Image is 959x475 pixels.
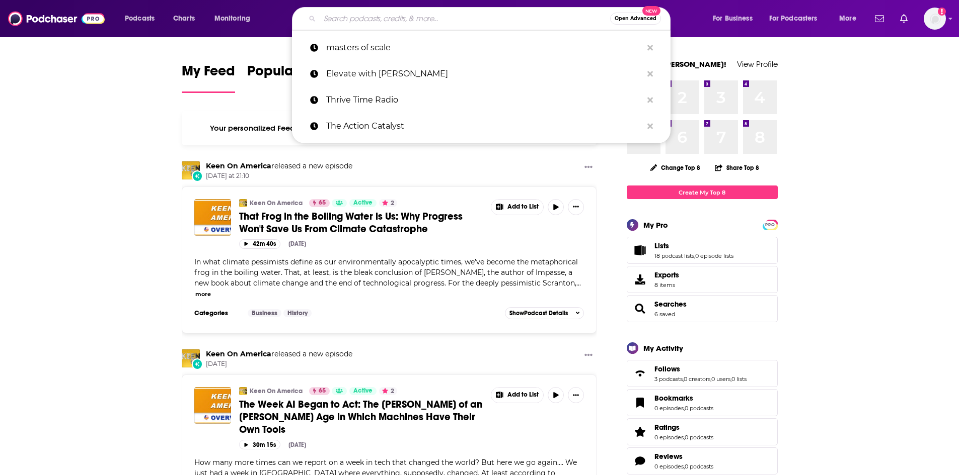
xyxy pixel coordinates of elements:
[654,241,733,250] a: Lists
[713,12,753,26] span: For Business
[125,12,155,26] span: Podcasts
[871,10,888,27] a: Show notifications dropdown
[654,252,694,259] a: 18 podcast lists
[239,210,463,235] span: That Frog in the Boiling Water is Us: Why Progress Won't Save Us From Climate Catastrophe
[685,405,713,412] a: 0 podcasts
[627,237,778,264] span: Lists
[610,13,661,25] button: Open AdvancedNew
[182,62,235,93] a: My Feed
[353,386,373,396] span: Active
[319,386,326,396] span: 65
[239,398,482,436] span: The Week AI Began to Act: The [PERSON_NAME] of an [PERSON_NAME] Age in Which Machines Have Their ...
[630,396,650,410] a: Bookmarks
[654,394,693,403] span: Bookmarks
[194,199,231,236] img: That Frog in the Boiling Water is Us: Why Progress Won't Save Us From Climate Catastrophe
[627,295,778,322] span: Searches
[730,375,731,383] span: ,
[195,290,211,299] button: more
[706,11,765,27] button: open menu
[8,9,105,28] img: Podchaser - Follow, Share and Rate Podcasts
[182,161,200,179] img: Keen On America
[627,418,778,445] span: Ratings
[630,454,650,468] a: Reviews
[643,220,668,230] div: My Pro
[194,309,240,317] h3: Categories
[630,425,650,439] a: Ratings
[580,161,597,174] button: Show More Button
[214,12,250,26] span: Monitoring
[239,398,484,436] a: The Week AI Began to Act: The [PERSON_NAME] of an [PERSON_NAME] Age in Which Machines Have Their ...
[714,158,760,177] button: Share Top 8
[288,240,306,247] div: [DATE]
[326,87,642,113] p: Thrive Time Radio
[769,12,818,26] span: For Podcasters
[684,463,685,470] span: ,
[654,364,747,373] a: Follows
[206,161,271,170] a: Keen On America
[194,257,578,288] span: In what climate pessimists define as our environmentally apocalyptic times, we’ve become the meta...
[320,11,610,27] input: Search podcasts, credits, & more...
[568,387,584,403] button: Show More Button
[509,310,568,317] span: Show Podcast Details
[839,12,856,26] span: More
[684,375,710,383] a: 0 creators
[309,387,330,395] a: 65
[694,252,695,259] span: ,
[292,35,671,61] a: masters of scale
[349,387,377,395] a: Active
[654,434,684,441] a: 0 episodes
[206,349,271,358] a: Keen On America
[642,6,660,16] span: New
[239,239,280,249] button: 42m 40s
[710,375,711,383] span: ,
[491,388,544,403] button: Show More Button
[507,391,539,399] span: Add to List
[896,10,912,27] a: Show notifications dropdown
[654,281,679,289] span: 8 items
[206,161,352,171] h3: released a new episode
[192,358,203,369] div: New Episode
[654,270,679,279] span: Exports
[192,170,203,181] div: New Episode
[764,221,776,229] span: PRO
[654,241,669,250] span: Lists
[182,349,200,367] img: Keen On America
[507,203,539,211] span: Add to List
[194,387,231,424] img: The Week AI Began to Act: The Dawn of an AI Stone Age in Which Machines Have Their Own Tools
[248,309,281,317] a: Business
[247,62,333,85] span: Popular Feed
[924,8,946,30] span: Logged in as megcassidy
[491,200,544,215] button: Show More Button
[580,349,597,362] button: Show More Button
[118,11,168,27] button: open menu
[684,405,685,412] span: ,
[627,360,778,387] span: Follows
[630,366,650,381] a: Follows
[173,12,195,26] span: Charts
[239,210,484,235] a: That Frog in the Boiling Water is Us: Why Progress Won't Save Us From Climate Catastrophe
[326,35,642,61] p: masters of scale
[654,300,687,309] a: Searches
[737,59,778,69] a: View Profile
[764,221,776,228] a: PRO
[288,441,306,448] div: [DATE]
[683,375,684,383] span: ,
[630,302,650,316] a: Searches
[319,198,326,208] span: 65
[239,199,247,207] a: Keen On America
[576,278,581,288] span: ...
[685,463,713,470] a: 0 podcasts
[630,243,650,257] a: Lists
[654,423,680,432] span: Ratings
[207,11,263,27] button: open menu
[239,387,247,395] img: Keen On America
[644,161,707,174] button: Change Top 8
[326,61,642,87] p: Elevate with Robert Glazer
[654,463,684,470] a: 0 episodes
[167,11,201,27] a: Charts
